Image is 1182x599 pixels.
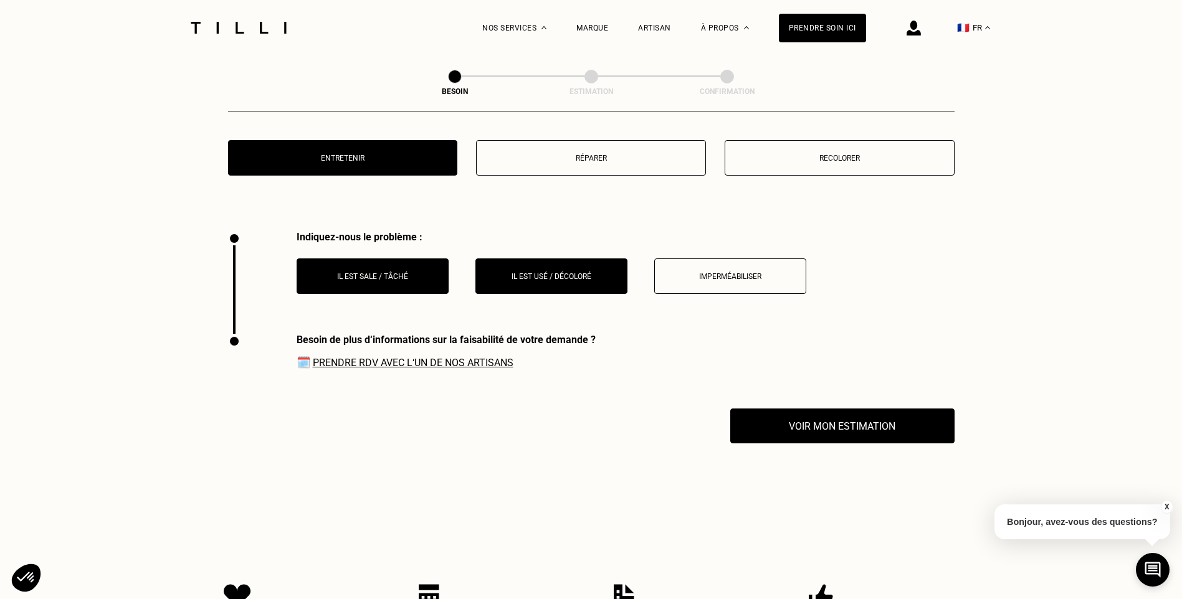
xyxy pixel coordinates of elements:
button: Entretenir [228,140,458,176]
img: Logo du service de couturière Tilli [186,22,291,34]
button: X [1160,500,1173,514]
div: Estimation [529,87,654,96]
div: Confirmation [665,87,789,96]
a: Prendre soin ici [779,14,866,42]
button: Voir mon estimation [730,408,955,443]
p: Réparer [483,154,699,163]
p: Imperméabiliser [661,272,799,281]
p: Recolorer [732,154,948,163]
img: Menu déroulant à propos [744,26,749,29]
span: 🇫🇷 [957,22,970,34]
button: Réparer [476,140,706,176]
a: Artisan [638,24,671,32]
p: Il est sale / tâché [303,272,442,281]
button: Il est sale / tâché [297,258,449,294]
button: Imperméabiliser [654,258,806,294]
a: Prendre RDV avec l‘un de nos artisans [313,357,513,369]
p: Entretenir [235,154,451,163]
img: icône connexion [907,21,921,35]
div: Besoin de plus d‘informations sur la faisabilité de votre demande ? [297,334,596,346]
button: Recolorer [725,140,955,176]
span: 🗓️ [297,356,596,369]
p: Il est usé / décoloré [482,272,621,281]
button: Il est usé / décoloré [475,258,627,294]
img: Menu déroulant [541,26,546,29]
div: Besoin [393,87,517,96]
p: Bonjour, avez-vous des questions? [994,504,1170,539]
a: Marque [576,24,608,32]
div: Indiquez-nous le problème : [297,231,806,243]
img: menu déroulant [985,26,990,29]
